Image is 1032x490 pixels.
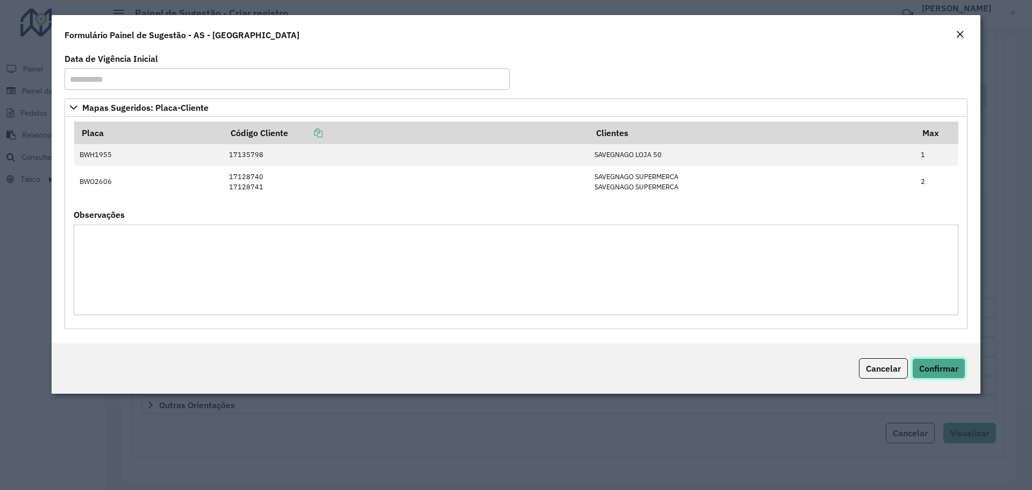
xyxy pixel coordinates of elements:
label: Data de Vigência Inicial [64,52,158,65]
button: Confirmar [912,358,965,379]
td: 17128740 17128741 [223,166,589,197]
th: Placa [74,122,224,144]
span: Cancelar [866,363,901,374]
button: Cancelar [859,358,908,379]
a: Mapas Sugeridos: Placa-Cliente [64,98,967,117]
h4: Formulário Painel de Sugestão - AS - [GEOGRAPHIC_DATA] [64,29,299,41]
td: SAVEGNAGO LOJA 50 [589,144,915,166]
div: Mapas Sugeridos: Placa-Cliente [64,117,967,329]
td: 1 [915,144,958,166]
td: BWH1955 [74,144,224,166]
a: Copiar [288,127,322,138]
em: Fechar [956,30,964,39]
th: Max [915,122,958,144]
th: Código Cliente [223,122,589,144]
th: Clientes [589,122,915,144]
td: SAVEGNAGO SUPERMERCA SAVEGNAGO SUPERMERCA [589,166,915,197]
td: 17135798 [223,144,589,166]
button: Close [952,28,967,42]
label: Observações [74,208,125,221]
span: Confirmar [919,363,958,374]
span: Mapas Sugeridos: Placa-Cliente [82,103,209,112]
td: 2 [915,166,958,197]
td: BWO2606 [74,166,224,197]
